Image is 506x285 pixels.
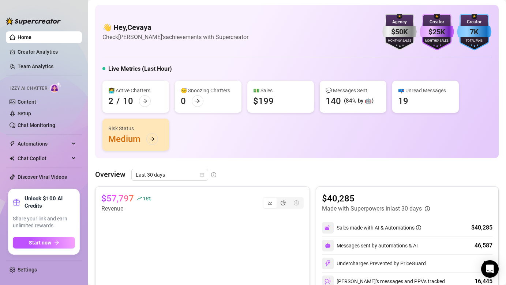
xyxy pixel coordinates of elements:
div: Monthly Sales [382,39,417,43]
article: Revenue [101,204,151,213]
h4: 👋 Hey, Cevaya [102,22,248,32]
a: Settings [18,267,37,273]
div: Messages sent by automations & AI [322,240,418,251]
div: Monthly Sales [420,39,454,43]
div: 7K [457,26,491,38]
div: 140 [326,95,341,107]
div: 💬 Messages Sent [326,86,381,95]
a: Creator Analytics [18,46,76,58]
div: 💵 Sales [253,86,308,95]
a: Chat Monitoring [18,122,55,128]
article: Made with Superpowers in last 30 days [322,204,422,213]
a: Team Analytics [18,63,53,69]
div: 495 [483,259,492,268]
div: 46,587 [475,241,492,250]
div: 0 [181,95,186,107]
span: info-circle [211,172,216,177]
img: svg%3e [325,224,331,231]
article: Overview [95,169,125,180]
span: dollar-circle [294,200,299,205]
img: AI Chatter [50,82,61,93]
div: 📪 Unread Messages [398,86,453,95]
img: svg%3e [325,278,331,285]
div: 2 [108,95,113,107]
div: $50K [382,26,417,38]
div: Creator [420,19,454,26]
span: arrow-right [142,99,147,104]
div: Creator [457,19,491,26]
div: Agency [382,19,417,26]
div: 😴 Snoozing Chatters [181,86,236,95]
span: Izzy AI Chatter [10,85,47,92]
span: Last 30 days [136,169,204,180]
img: blue-badge-DgoSNQY1.svg [457,14,491,50]
span: pie-chart [281,200,286,205]
div: $25K [420,26,454,38]
div: Open Intercom Messenger [481,260,499,278]
span: info-circle [416,225,421,230]
div: Total Fans [457,39,491,43]
div: 19 [398,95,408,107]
button: Start nowarrow-right [13,237,75,249]
img: svg%3e [325,260,331,267]
a: Setup [18,111,31,116]
span: Automations [18,138,70,150]
article: Check [PERSON_NAME]'s achievements with Supercreator [102,32,248,42]
div: $40,285 [471,223,492,232]
span: gift [13,199,20,206]
article: $40,285 [322,193,430,204]
img: svg%3e [325,243,331,249]
span: arrow-right [150,136,155,142]
span: 16 % [143,195,151,202]
img: purple-badge-B9DA21FR.svg [420,14,454,50]
a: Discover Viral Videos [18,174,67,180]
h5: Live Metrics (Last Hour) [108,65,172,73]
div: segmented control [263,197,304,209]
strong: Unlock $100 AI Credits [25,195,75,209]
span: rise [137,196,142,201]
img: logo-BBDzfeDw.svg [6,18,61,25]
div: $199 [253,95,274,107]
span: info-circle [425,206,430,211]
a: Content [18,99,36,105]
span: Share your link and earn unlimited rewards [13,215,75,230]
div: Sales made with AI & Automations [337,224,421,232]
span: arrow-right [54,240,59,245]
span: Start now [29,240,51,246]
div: (84% by 🤖) [344,97,374,105]
span: Chat Copilot [18,153,70,164]
span: thunderbolt [10,141,15,147]
a: Home [18,34,31,40]
div: 10 [123,95,133,107]
article: $57,797 [101,193,134,204]
div: Undercharges Prevented by PriceGuard [322,258,426,269]
img: Chat Copilot [10,156,14,161]
span: arrow-right [195,99,200,104]
span: calendar [200,173,204,177]
div: 👩‍💻 Active Chatters [108,86,163,95]
img: silver-badge-roxG0hHS.svg [382,14,417,50]
span: line-chart [267,200,273,205]
div: Risk Status [108,124,163,132]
